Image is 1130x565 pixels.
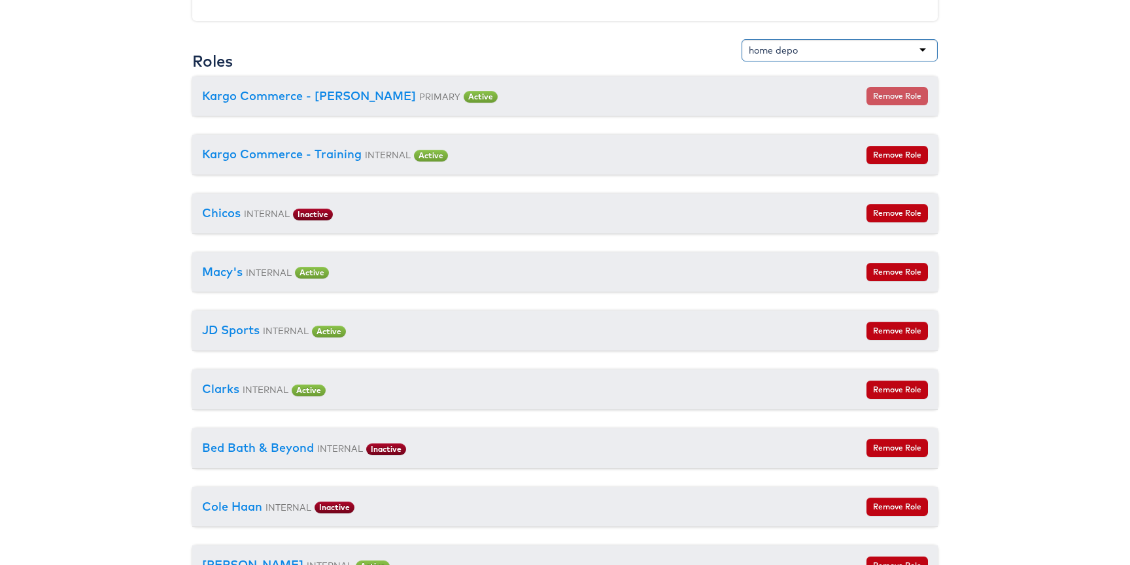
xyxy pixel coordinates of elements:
[866,87,928,105] button: Remove Role
[265,502,311,513] small: INTERNAL
[315,502,354,513] span: Inactive
[866,146,928,164] button: Remove Role
[317,443,363,454] small: INTERNAL
[246,267,292,278] small: INTERNAL
[202,146,362,162] a: Kargo Commerce - Training
[263,325,309,336] small: INTERNAL
[414,150,448,162] span: Active
[365,149,411,160] small: INTERNAL
[419,91,460,102] small: PRIMARY
[202,499,262,514] a: Cole Haan
[202,205,241,220] a: Chicos
[866,381,928,399] button: Remove Role
[312,326,346,337] span: Active
[292,385,326,396] span: Active
[202,264,243,279] a: Macy's
[202,381,239,396] a: Clarks
[866,439,928,457] button: Remove Role
[866,204,928,222] button: Remove Role
[293,209,333,220] span: Inactive
[244,208,290,219] small: INTERNAL
[749,44,801,57] input: Add user to company...
[243,384,288,395] small: INTERNAL
[464,91,498,103] span: Active
[202,440,314,455] a: Bed Bath & Beyond
[202,88,416,103] a: Kargo Commerce - [PERSON_NAME]
[202,322,260,337] a: JD Sports
[295,267,329,279] span: Active
[366,443,406,455] span: Inactive
[866,498,928,516] button: Remove Role
[866,263,928,281] button: Remove Role
[866,322,928,340] button: Remove Role
[192,52,233,69] h3: Roles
